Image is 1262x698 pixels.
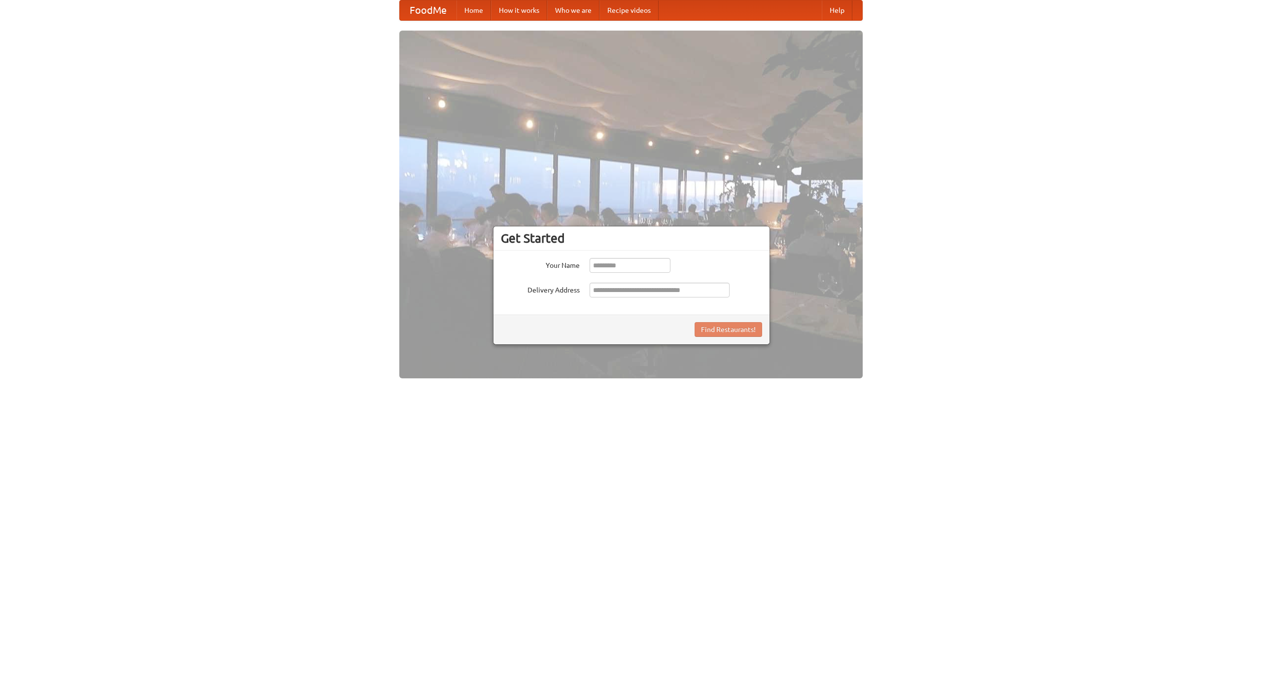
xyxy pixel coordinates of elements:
label: Delivery Address [501,283,580,295]
a: FoodMe [400,0,456,20]
a: Who we are [547,0,599,20]
label: Your Name [501,258,580,270]
a: Home [456,0,491,20]
a: Help [822,0,852,20]
h3: Get Started [501,231,762,246]
a: Recipe videos [599,0,659,20]
button: Find Restaurants! [695,322,762,337]
a: How it works [491,0,547,20]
